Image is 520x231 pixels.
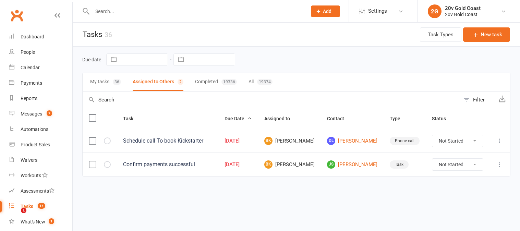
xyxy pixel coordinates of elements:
[264,116,298,121] span: Assigned to
[21,188,55,194] div: Assessments
[463,27,510,42] button: New task
[225,162,252,168] div: [DATE]
[7,208,23,224] iframe: Intercom live chat
[390,116,408,121] span: Type
[178,79,183,85] div: 2
[9,214,72,230] a: What's New1
[9,199,72,214] a: Tasks 14
[264,114,298,123] button: Assigned to
[390,160,409,169] div: Task
[9,91,72,106] a: Reports
[225,138,252,144] div: [DATE]
[113,79,121,85] div: 36
[327,116,352,121] span: Contact
[21,204,33,209] div: Tasks
[21,65,40,70] div: Calendar
[432,114,454,123] button: Status
[21,173,41,178] div: Workouts
[460,92,494,108] button: Filter
[9,122,72,137] a: Automations
[9,60,72,75] a: Calendar
[311,5,340,17] button: Add
[9,168,72,183] a: Workouts
[257,79,273,85] div: 19374
[105,31,112,39] div: 36
[90,73,121,91] button: My tasks36
[327,160,335,169] span: JS
[327,137,335,145] span: DL
[445,11,481,17] div: 20v Gold Coast
[133,73,183,91] button: Assigned to Others2
[9,153,72,168] a: Waivers
[73,23,112,46] h1: Tasks
[21,111,42,117] div: Messages
[390,137,420,145] div: Phone call
[21,208,26,213] span: 1
[473,96,485,104] div: Filter
[83,92,460,108] input: Search
[47,110,52,116] span: 7
[8,7,25,24] a: Clubworx
[9,45,72,60] a: People
[21,219,45,224] div: What's New
[9,29,72,45] a: Dashboard
[225,116,252,121] span: Due Date
[123,114,141,123] button: Task
[264,137,273,145] span: BK
[9,106,72,122] a: Messages 7
[445,5,481,11] div: 20v Gold Coast
[21,49,35,55] div: People
[368,3,387,19] span: Settings
[38,203,45,209] span: 14
[21,126,48,132] div: Automations
[249,73,273,91] button: All19374
[264,137,315,145] span: [PERSON_NAME]
[264,160,273,169] span: BK
[390,114,408,123] button: Type
[323,9,331,14] span: Add
[21,80,42,86] div: Payments
[432,116,454,121] span: Status
[123,137,212,144] div: Schedule call To book Kickstarter
[123,116,141,121] span: Task
[221,79,237,85] div: 19336
[9,183,72,199] a: Assessments
[123,161,212,168] div: Confirm payments successful
[264,160,315,169] span: [PERSON_NAME]
[327,137,377,145] a: DL[PERSON_NAME]
[9,75,72,91] a: Payments
[21,96,37,101] div: Reports
[420,27,461,42] button: Task Types
[49,218,54,224] span: 1
[21,157,37,163] div: Waivers
[21,142,50,147] div: Product Sales
[428,4,442,18] div: 2G
[90,7,302,16] input: Search...
[327,160,377,169] a: JS[PERSON_NAME]
[225,114,252,123] button: Due Date
[327,114,352,123] button: Contact
[82,57,101,62] label: Due date
[21,34,44,39] div: Dashboard
[9,137,72,153] a: Product Sales
[195,73,237,91] button: Completed19336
